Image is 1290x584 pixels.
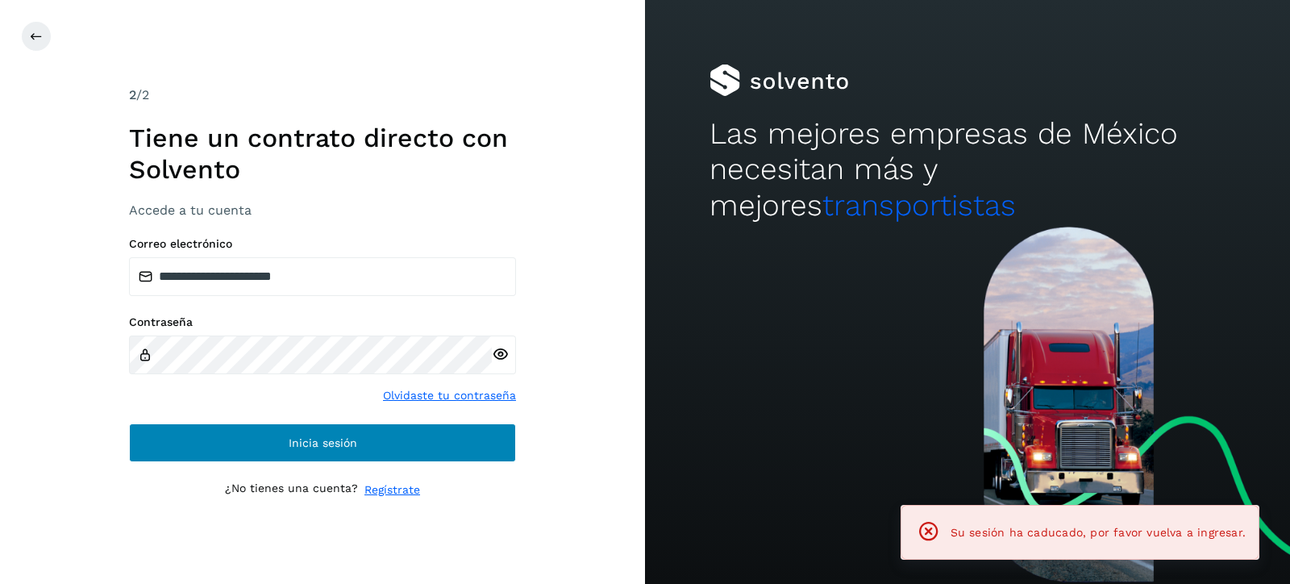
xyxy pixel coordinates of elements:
[129,423,516,462] button: Inicia sesión
[364,482,420,498] a: Regístrate
[129,315,516,329] label: Contraseña
[822,188,1016,223] span: transportistas
[129,87,136,102] span: 2
[709,116,1225,223] h2: Las mejores empresas de México necesitan más y mejores
[383,387,516,404] a: Olvidaste tu contraseña
[225,482,358,498] p: ¿No tienes una cuenta?
[129,86,516,105] div: /2
[129,123,516,185] h1: Tiene un contrato directo con Solvento
[129,237,516,251] label: Correo electrónico
[951,526,1246,539] span: Su sesión ha caducado, por favor vuelva a ingresar.
[129,202,516,218] h3: Accede a tu cuenta
[289,437,357,448] span: Inicia sesión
